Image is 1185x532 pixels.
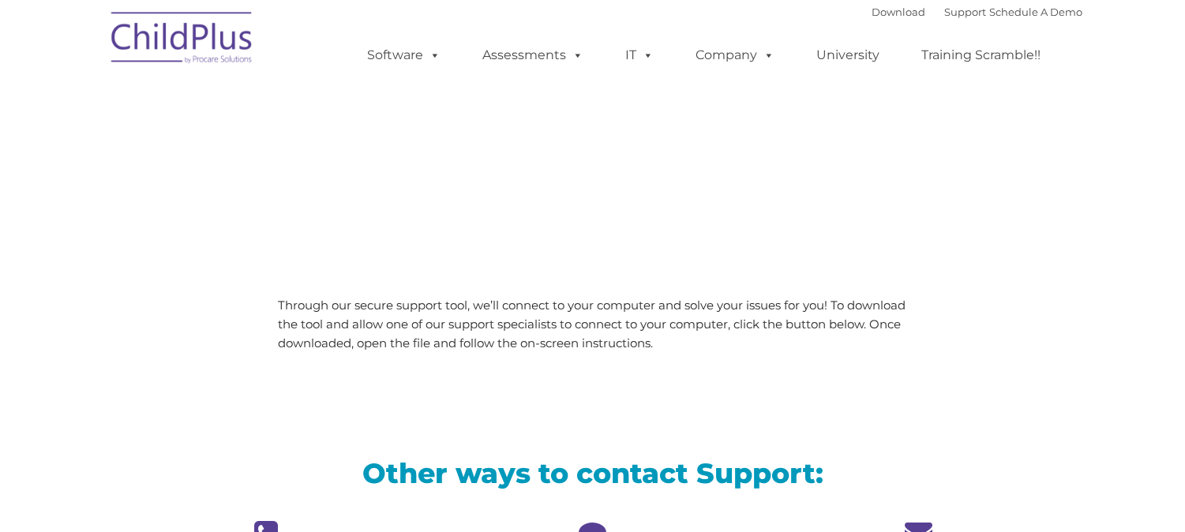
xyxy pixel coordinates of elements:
[103,1,261,80] img: ChildPlus by Procare Solutions
[467,39,599,71] a: Assessments
[801,39,895,71] a: University
[278,296,907,353] p: Through our secure support tool, we’ll connect to your computer and solve your issues for you! To...
[115,114,706,162] span: LiveSupport with SplashTop
[609,39,669,71] a: IT
[944,6,986,18] a: Support
[115,455,1071,491] h2: Other ways to contact Support:
[989,6,1082,18] a: Schedule A Demo
[351,39,456,71] a: Software
[872,6,925,18] a: Download
[906,39,1056,71] a: Training Scramble!!
[872,6,1082,18] font: |
[680,39,790,71] a: Company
